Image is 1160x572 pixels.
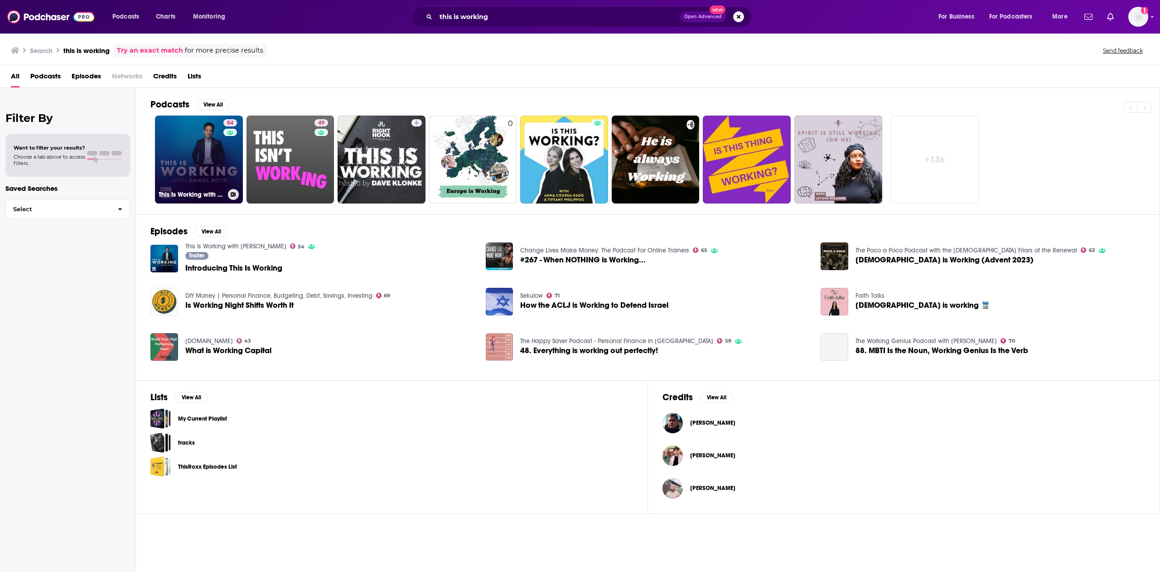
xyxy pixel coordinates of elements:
[983,10,1046,24] button: open menu
[185,264,282,272] a: Introducing This Is Working
[486,242,513,270] img: #267 - When NOTHING is Working...
[684,15,722,19] span: Open Advanced
[725,339,731,343] span: 59
[150,408,171,429] span: My Current Playlist
[189,253,204,258] span: Trailer
[821,242,848,270] img: God is Working (Advent 2023)
[150,99,229,110] a: PodcastsView All
[185,292,372,300] a: DIY Money | Personal Finance, Budgeting, Debt, Savings, Investing
[710,5,726,14] span: New
[150,99,189,110] h2: Podcasts
[150,456,171,477] a: ThisRoxx Episodes List
[298,245,304,249] span: 54
[989,10,1033,23] span: For Podcasters
[520,301,668,309] a: How the ACLJ is Working to Defend Israel
[520,247,689,254] a: Change Lives Make Money: The Podcast For Online Trainers
[701,248,707,252] span: 65
[7,8,94,25] img: Podchaser - Follow, Share and Rate Podcasts
[855,256,1034,264] a: God is Working (Advent 2023)
[690,485,735,492] span: [PERSON_NAME]
[690,452,735,459] span: [PERSON_NAME]
[185,45,263,56] span: for more precise results
[555,294,560,298] span: 71
[520,256,646,264] span: #267 - When NOTHING is Working...
[932,10,986,24] button: open menu
[314,119,328,126] a: 49
[662,478,683,499] img: Rory Farrell
[662,392,693,403] h2: Credits
[156,10,175,23] span: Charts
[1000,338,1015,344] a: 70
[662,392,733,403] a: CreditsView All
[338,116,425,204] a: 6
[112,10,139,23] span: Podcasts
[1081,247,1095,253] a: 63
[178,462,237,472] a: ThisRoxx Episodes List
[821,333,848,361] a: 88. MBTI Is the Noun, Working Genius Is the Verb
[237,338,251,344] a: 43
[376,293,391,298] a: 69
[693,247,707,253] a: 65
[178,414,227,424] a: My Current Playlist
[520,347,658,354] span: 48. Everything is working out perfectly!
[187,10,237,24] button: open menu
[1128,7,1148,27] img: User Profile
[150,333,178,361] img: What is Working Capital
[6,206,111,212] span: Select
[244,339,251,343] span: 43
[690,419,735,427] a: Jesse Thistle
[150,392,208,403] a: ListsView All
[153,69,177,87] a: Credits
[690,419,735,427] span: [PERSON_NAME]
[5,111,130,125] h2: Filter By
[5,199,130,219] button: Select
[662,474,1145,503] button: Rory FarrellRory Farrell
[106,10,151,24] button: open menu
[855,347,1028,354] a: 88. MBTI Is the Noun, Working Genius Is the Verb
[384,294,390,298] span: 69
[855,256,1034,264] span: [DEMOGRAPHIC_DATA] is Working (Advent 2023)
[411,119,422,126] a: 6
[188,69,201,87] a: Lists
[14,154,85,166] span: Choose a tab above to access filters.
[429,116,517,204] a: 0
[1103,9,1117,24] a: Show notifications dropdown
[185,242,286,250] a: This Is Working with Daniel Roth
[855,337,997,345] a: The Working Genius Podcast with Patrick Lencioni
[486,333,513,361] img: 48. Everything is working out perfectly!
[1089,248,1095,252] span: 63
[112,69,142,87] span: Networks
[415,119,418,128] span: 6
[195,226,227,237] button: View All
[150,288,178,315] img: Is Working Night Shifts Worth It
[546,293,560,298] a: 71
[150,10,181,24] a: Charts
[150,432,171,453] a: tracks
[185,347,271,354] span: What is Working Capital
[150,226,227,237] a: EpisodesView All
[185,301,294,309] a: Is Working Night Shifts Worth It
[1141,7,1148,14] svg: Add a profile image
[662,441,1145,470] button: Moe IsmailMoe Ismail
[1046,10,1079,24] button: open menu
[63,46,110,55] h3: this is working
[159,191,224,199] h3: This Is Working with [PERSON_NAME]
[30,46,53,55] h3: Search
[1100,47,1145,54] button: Send feedback
[662,446,683,466] a: Moe Ismail
[155,116,243,204] a: 54This Is Working with [PERSON_NAME]
[30,69,61,87] span: Podcasts
[821,288,848,315] img: God is working 🚆
[290,243,305,249] a: 54
[690,485,735,492] a: Rory Farrell
[1128,7,1148,27] span: Logged in as leahlevin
